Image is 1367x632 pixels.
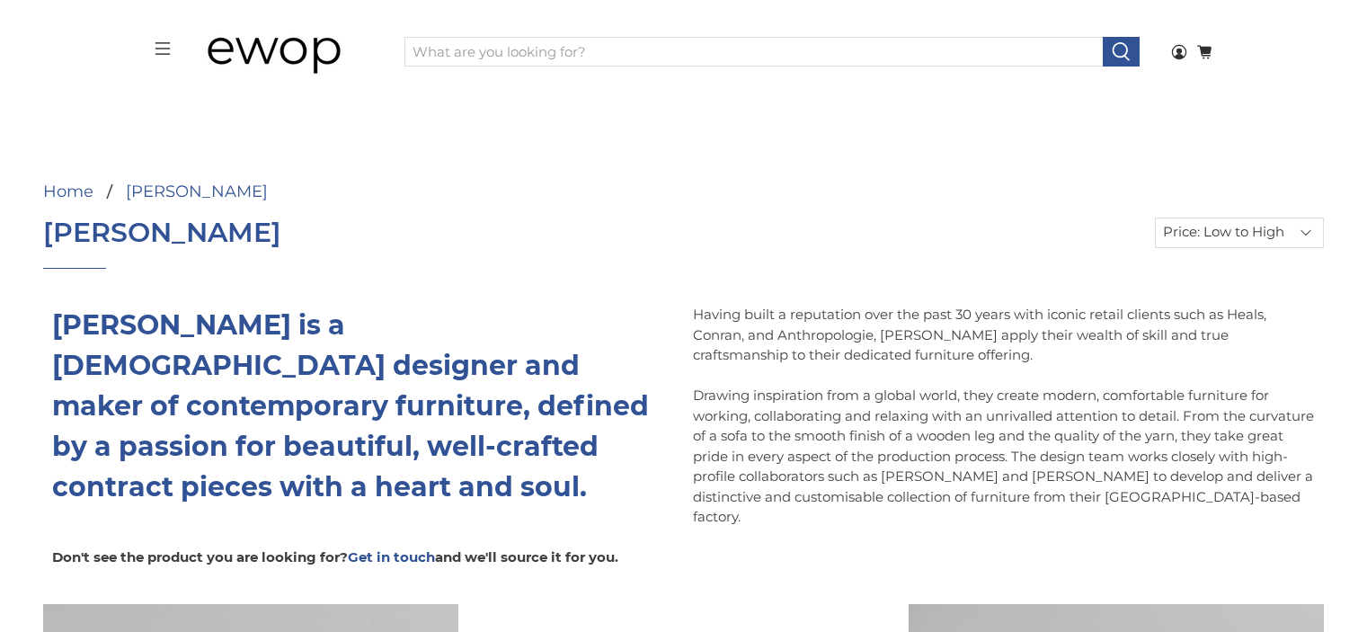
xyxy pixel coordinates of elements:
[126,183,268,200] a: [PERSON_NAME]
[348,548,435,565] a: Get in touch
[52,308,649,503] strong: [PERSON_NAME] is a [DEMOGRAPHIC_DATA] designer and maker of contemporary furniture, defined by a ...
[693,305,1315,547] div: Having built a reputation over the past 30 years with iconic retail clients such as Heals, Conran...
[404,37,1104,67] input: What are you looking for?
[43,218,281,248] h1: [PERSON_NAME]
[43,183,545,200] nav: breadcrumbs
[52,548,618,565] strong: Don't see the product you are looking for? and we'll source it for you.
[43,183,93,200] a: Home
[693,386,1315,528] p: Drawing inspiration from a global world, they create modern, comfortable furniture for working, c...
